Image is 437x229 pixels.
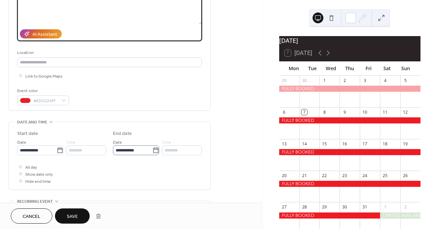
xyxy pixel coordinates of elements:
span: Recurring event [17,198,53,205]
div: 10 [362,109,368,115]
span: Date [113,139,122,146]
div: 24 [362,173,368,178]
div: FULLY BOOKED [279,181,420,187]
div: LIMITED AVAILABILITY [380,212,420,219]
div: 26 [403,173,408,178]
div: 20 [281,173,287,178]
div: Event color [17,87,68,94]
div: 29 [322,204,327,210]
div: FULLY BOOKED [279,86,420,92]
div: 17 [362,141,368,147]
span: Cancel [23,213,40,220]
span: Link to Google Maps [25,73,62,80]
div: 1 [382,204,388,210]
div: 11 [382,109,388,115]
div: [DATE] [279,36,420,45]
div: 30 [301,78,307,83]
div: 3 [362,78,368,83]
div: Tue [303,61,322,75]
button: AI Assistant [20,29,62,38]
span: Date and time [17,119,47,126]
div: 28 [301,204,307,210]
div: 21 [301,173,307,178]
div: 12 [403,109,408,115]
div: 23 [342,173,348,178]
span: Save [67,213,78,220]
div: 2 [403,204,408,210]
div: 19 [403,141,408,147]
div: 18 [382,141,388,147]
div: Location [17,49,201,56]
div: 6 [281,109,287,115]
span: Time [66,139,76,146]
div: 22 [322,173,327,178]
div: FULLY BOOKED [279,212,380,219]
button: Save [55,208,90,224]
span: Date [17,139,26,146]
div: Start date [17,130,38,137]
div: 1 [322,78,327,83]
div: 16 [342,141,348,147]
div: AI Assistant [32,31,57,38]
div: Sat [378,61,396,75]
div: 30 [342,204,348,210]
div: Wed [322,61,340,75]
div: 27 [281,204,287,210]
div: 7 [301,109,307,115]
div: 31 [362,204,368,210]
span: Hide end time [25,178,51,185]
div: 9 [342,109,348,115]
div: 4 [382,78,388,83]
div: Thu [341,61,359,75]
div: Fri [359,61,378,75]
div: FULLY BOOKED [279,117,420,123]
button: Cancel [11,208,52,224]
div: 25 [382,173,388,178]
div: 29 [281,78,287,83]
span: Show date only [25,171,53,178]
div: 14 [301,141,307,147]
div: 8 [322,109,327,115]
div: 5 [403,78,408,83]
span: Time [162,139,171,146]
div: FULLY BOOKED [279,149,420,155]
div: End date [113,130,132,137]
div: 2 [342,78,348,83]
div: 13 [281,141,287,147]
span: All day [25,164,37,171]
div: Mon [285,61,303,75]
div: 15 [322,141,327,147]
span: #ED1C24FF [33,97,58,105]
div: Sun [397,61,415,75]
